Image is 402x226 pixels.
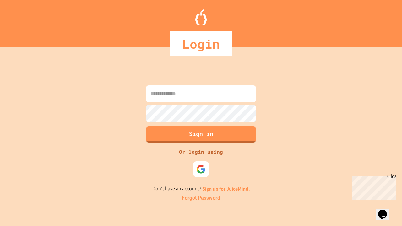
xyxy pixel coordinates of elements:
div: Chat with us now!Close [3,3,43,40]
p: Don't have an account? [152,185,250,193]
iframe: chat widget [350,174,396,200]
button: Sign in [146,126,256,143]
a: Sign up for JuiceMind. [202,186,250,192]
img: Logo.svg [195,9,207,25]
img: google-icon.svg [196,164,206,174]
div: Login [170,31,232,56]
iframe: chat widget [376,201,396,220]
div: Or login using [176,148,226,156]
a: Forgot Password [182,194,220,202]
